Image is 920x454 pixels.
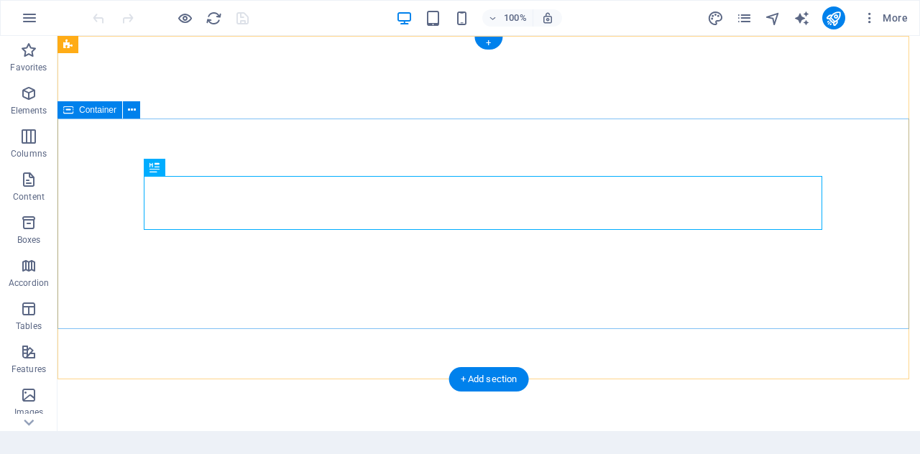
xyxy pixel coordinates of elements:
[205,9,222,27] button: reload
[14,407,44,418] p: Images
[707,10,724,27] i: Design (Ctrl+Alt+Y)
[11,105,47,116] p: Elements
[857,6,914,29] button: More
[541,11,554,24] i: On resize automatically adjust zoom level to fit chosen device.
[206,10,222,27] i: Reload page
[793,9,811,27] button: text_generator
[736,9,753,27] button: pages
[176,9,193,27] button: Click here to leave preview mode and continue editing
[736,10,753,27] i: Pages (Ctrl+Alt+S)
[793,10,810,27] i: AI Writer
[11,363,46,375] p: Features
[765,9,782,27] button: navigator
[765,10,781,27] i: Navigator
[449,367,529,392] div: + Add section
[822,6,845,29] button: publish
[504,9,527,27] h6: 100%
[16,320,42,332] p: Tables
[862,11,908,25] span: More
[17,234,41,246] p: Boxes
[825,10,842,27] i: Publish
[9,277,49,289] p: Accordion
[707,9,724,27] button: design
[474,37,502,50] div: +
[482,9,533,27] button: 100%
[11,148,47,159] p: Columns
[79,106,116,114] span: Container
[13,191,45,203] p: Content
[10,62,47,73] p: Favorites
